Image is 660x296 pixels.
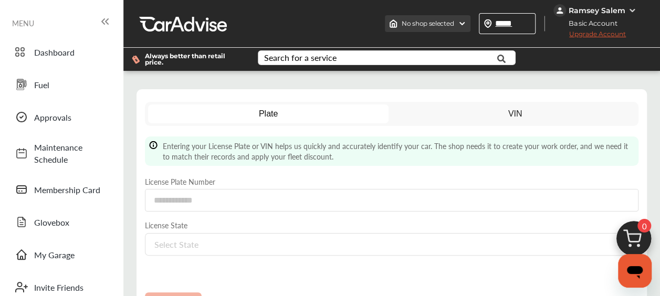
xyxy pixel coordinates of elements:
[9,38,113,66] a: Dashboard
[34,111,108,123] span: Approvals
[145,136,638,166] div: Entering your License Plate or VIN helps us quickly and accurately identify your car. The shop ne...
[9,136,113,171] a: Maintenance Schedule
[154,240,198,249] div: Select State
[34,79,108,91] span: Fuel
[9,103,113,131] a: Approvals
[34,46,108,58] span: Dashboard
[145,53,241,66] span: Always better than retail price.
[395,104,636,123] a: VIN
[618,254,652,288] iframe: Button to launch messaging window
[609,216,659,267] img: cart_icon.3d0951e8.svg
[34,216,108,228] span: Glovebox
[148,104,389,123] a: Plate
[554,18,625,29] span: Basic Account
[9,176,113,203] a: Membership Card
[458,19,466,28] img: header-down-arrow.9dd2ce7d.svg
[553,30,626,43] span: Upgrade Account
[34,141,108,165] span: Maintenance Schedule
[34,184,108,196] span: Membership Card
[149,141,158,150] img: info-Icon.6181e609.svg
[264,54,337,62] div: Search for a service
[9,241,113,268] a: My Garage
[544,16,545,31] img: header-divider.bc55588e.svg
[637,219,651,232] span: 0
[34,281,108,293] span: Invite Friends
[402,19,454,28] span: No shop selected
[484,19,492,28] img: location_vector.a44bc228.svg
[12,19,34,27] span: MENU
[628,6,636,15] img: WGsFRI8htEPBVLJbROoPRyZpYNWhNONpIPPETTm6eUC0GeLEiAAAAAElFTkSuQmCC
[132,55,140,64] img: dollor_label_vector.a70140d1.svg
[34,249,108,261] span: My Garage
[553,4,566,17] img: jVpblrzwTbfkPYzPPzSLxeg0AAAAASUVORK5CYII=
[9,208,113,236] a: Glovebox
[9,71,113,98] a: Fuel
[569,6,625,15] div: Ramsey Salem
[389,19,397,28] img: header-home-logo.8d720a4f.svg
[145,176,638,187] label: License Plate Number
[145,220,638,230] label: License State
